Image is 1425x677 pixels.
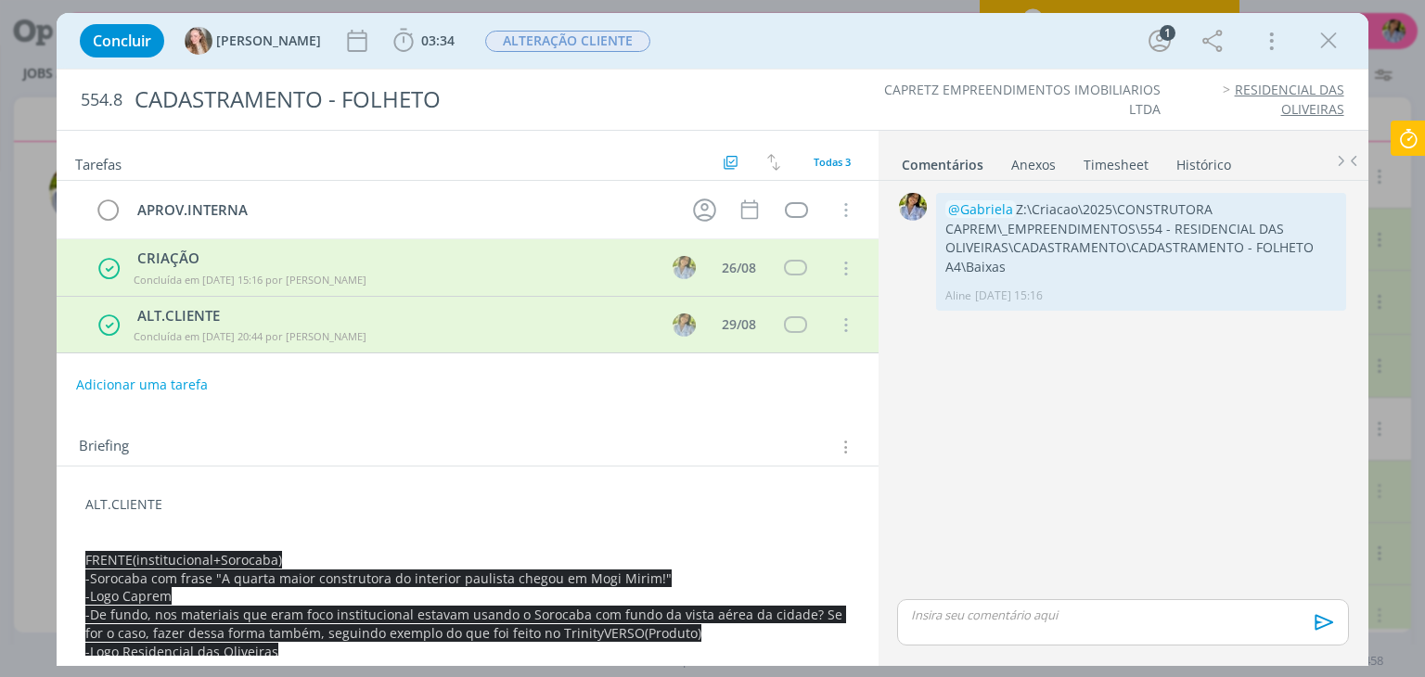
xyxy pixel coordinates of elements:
a: Comentários [901,147,984,174]
a: Timesheet [1083,147,1149,174]
span: FRENTE(institucional+Sorocaba) [85,551,282,568]
span: Concluída em [DATE] 20:44 por [PERSON_NAME] [134,329,366,343]
span: @Gabriela [948,200,1013,218]
span: [DATE] 15:16 [975,287,1043,304]
p: ALT.CLIENTE [85,495,849,514]
div: Anexos [1011,156,1056,174]
div: dialog [57,13,1367,666]
a: Histórico [1175,147,1232,174]
span: ALTERAÇÃO CLIENTE [485,31,650,52]
div: ALT.CLIENTE [130,305,656,326]
div: 29/08 [722,318,756,331]
img: G [185,27,212,55]
span: 03:34 [421,32,455,49]
button: Concluir [80,24,164,57]
button: 1 [1145,26,1175,56]
span: -Logo Caprem [85,587,172,605]
button: 03:34 [389,26,459,56]
div: APROV.INTERNA [129,198,675,222]
span: Todas 3 [814,155,851,169]
div: CADASTRAMENTO - FOLHETO [126,77,810,122]
div: 1 [1160,25,1175,41]
p: Aline [945,287,971,304]
img: arrow-down-up.svg [767,154,780,171]
span: [PERSON_NAME] [216,34,321,47]
a: CAPRETZ EMPREENDIMENTOS IMOBILIARIOS LTDA [884,81,1161,117]
span: -Logo Residencial das Oliveiras [85,643,278,660]
span: Concluir [93,33,151,48]
span: Briefing [79,435,129,459]
button: Adicionar uma tarefa [75,368,209,402]
span: 554.8 [81,90,122,110]
button: G[PERSON_NAME] [185,27,321,55]
div: 26/08 [722,262,756,275]
p: Z:\Criacao\2025\CONSTRUTORA CAPREM\_EMPREENDIMENTOS\554 - RESIDENCIAL DAS OLIVEIRAS\CADASTRAMENTO... [945,200,1337,276]
span: Tarefas [75,151,122,173]
span: -Sorocaba com frase "A quarta maior construtora do interior paulista chegou em Mogi Mirim!" [85,569,672,587]
span: Concluída em [DATE] 15:16 por [PERSON_NAME] [134,273,366,287]
div: CRIAÇÃO [130,248,656,269]
img: A [899,193,927,221]
button: ALTERAÇÃO CLIENTE [484,30,651,53]
a: RESIDENCIAL DAS OLIVEIRAS [1235,81,1344,117]
span: -De fundo, nos materiais que eram foco institucional estavam usando o Sorocaba com fundo da vista... [85,606,846,642]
